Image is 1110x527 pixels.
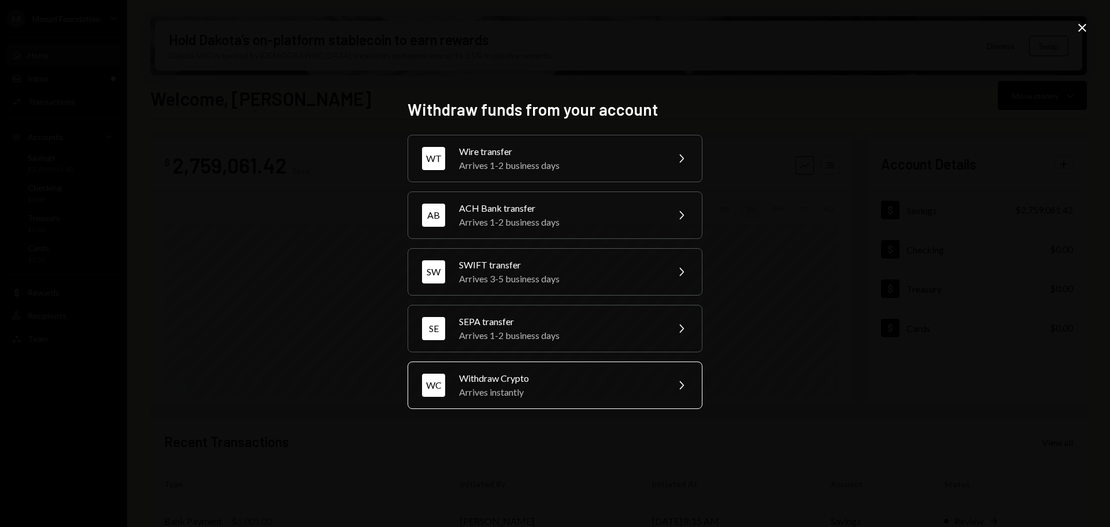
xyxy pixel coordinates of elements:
div: WT [422,147,445,170]
div: Wire transfer [459,145,660,159]
h2: Withdraw funds from your account [408,98,702,121]
div: SEPA transfer [459,315,660,329]
div: ACH Bank transfer [459,201,660,215]
button: WCWithdraw CryptoArrives instantly [408,362,702,409]
div: AB [422,204,445,227]
button: SESEPA transferArrives 1-2 business days [408,305,702,352]
div: Arrives instantly [459,385,660,399]
div: Arrives 1-2 business days [459,159,660,172]
div: WC [422,374,445,397]
div: SW [422,260,445,283]
div: Arrives 1-2 business days [459,329,660,342]
button: WTWire transferArrives 1-2 business days [408,135,702,182]
div: SWIFT transfer [459,258,660,272]
div: SE [422,317,445,340]
button: SWSWIFT transferArrives 3-5 business days [408,248,702,296]
div: Arrives 3-5 business days [459,272,660,286]
button: ABACH Bank transferArrives 1-2 business days [408,191,702,239]
div: Withdraw Crypto [459,371,660,385]
div: Arrives 1-2 business days [459,215,660,229]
